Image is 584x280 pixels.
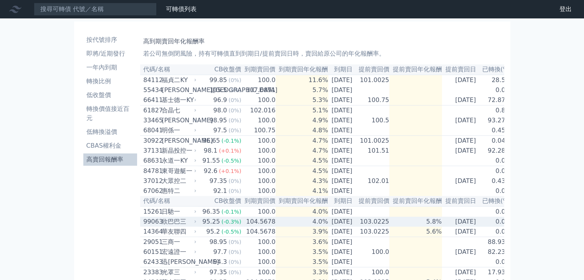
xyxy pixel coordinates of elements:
[162,257,195,267] div: 迅[PERSON_NAME]
[276,64,328,75] th: 到期賣回年化報酬
[212,186,229,196] div: 92.1
[242,95,276,105] td: 100.0
[201,207,222,216] div: 96.35
[355,217,389,227] td: 103.0225
[479,196,511,206] th: 已轉換(%)
[208,86,228,95] div: 105.5
[242,247,276,257] td: 100.0
[83,127,137,137] li: 低轉換溢價
[479,75,511,85] td: 28.5%
[328,227,355,237] td: [DATE]
[162,176,195,186] div: 大眾控二
[276,217,328,227] td: 4.0%
[479,237,511,247] td: 88.93%
[140,64,198,75] th: 代碼/名稱
[355,146,389,156] td: 101.51
[328,125,355,136] td: [DATE]
[328,206,355,217] td: [DATE]
[276,237,328,247] td: 3.6%
[355,136,389,146] td: 101.0025
[219,148,241,154] span: (+0.1%)
[208,116,228,125] div: 98.95
[355,64,389,75] th: 提前賣回價
[355,176,389,186] td: 102.01
[162,247,195,257] div: 宏遠證一
[479,176,511,186] td: 0.43%
[242,227,276,237] td: 104.5678
[83,153,137,166] a: 高賣回報酬率
[162,96,195,105] div: 基士德一KY
[162,186,195,196] div: 惠特二
[328,95,355,105] td: [DATE]
[198,64,242,75] th: CB收盤價
[328,85,355,95] td: [DATE]
[553,3,578,15] a: 登出
[201,136,222,145] div: 96.65
[479,267,511,278] td: 17.93%
[242,267,276,278] td: 100.0
[328,115,355,125] td: [DATE]
[222,229,242,235] span: (-0.5%)
[166,5,197,13] a: 可轉債列表
[242,146,276,156] td: 100.0
[355,115,389,125] td: 100.5
[328,267,355,278] td: [DATE]
[143,217,160,226] div: 99063
[328,156,355,166] td: [DATE]
[242,125,276,136] td: 100.75
[201,217,222,226] div: 95.25
[162,227,195,236] div: 華友聯四
[143,268,160,277] div: 23383
[276,146,328,156] td: 4.7%
[355,95,389,105] td: 100.75
[83,61,137,74] a: 一年內到期
[442,136,479,146] td: [DATE]
[208,176,228,186] div: 97.35
[162,166,195,176] div: 東哥遊艇一
[242,156,276,166] td: 100.0
[276,267,328,278] td: 3.3%
[442,267,479,278] td: [DATE]
[198,196,242,206] th: CB收盤價
[212,106,229,115] div: 98.0
[355,196,389,206] th: 提前賣回價
[328,176,355,186] td: [DATE]
[328,75,355,85] td: [DATE]
[143,207,160,216] div: 15261
[212,247,229,257] div: 97.7
[228,107,241,114] span: (0%)
[143,247,160,257] div: 60151
[143,166,160,176] div: 84781
[143,86,160,95] div: 55434
[242,257,276,267] td: 100.0
[162,76,195,85] div: 福貞二KY
[242,237,276,247] td: 100.0
[83,126,137,138] a: 低轉換溢價
[228,77,241,83] span: (0%)
[479,146,511,156] td: 92.28%
[140,196,198,206] th: 代碼/名稱
[222,209,242,215] span: (-0.1%)
[328,166,355,176] td: [DATE]
[276,196,328,206] th: 到期賣回年化報酬
[162,116,195,125] div: [PERSON_NAME]
[162,156,195,165] div: 永道一KY
[276,247,328,257] td: 3.5%
[222,158,242,164] span: (-0.5%)
[212,96,229,105] div: 96.9
[479,105,511,116] td: 0.8%
[205,227,222,236] div: 95.2
[479,156,511,166] td: 0.0%
[355,75,389,85] td: 101.0025
[208,76,228,85] div: 99.85
[212,257,229,267] div: 94.3
[83,89,137,101] a: 低收盤價
[276,186,328,196] td: 4.1%
[276,156,328,166] td: 4.5%
[442,75,479,85] td: [DATE]
[242,186,276,196] td: 100.0
[276,75,328,85] td: 11.6%
[442,217,479,227] td: [DATE]
[208,237,228,247] div: 98.95
[202,146,219,155] div: 98.1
